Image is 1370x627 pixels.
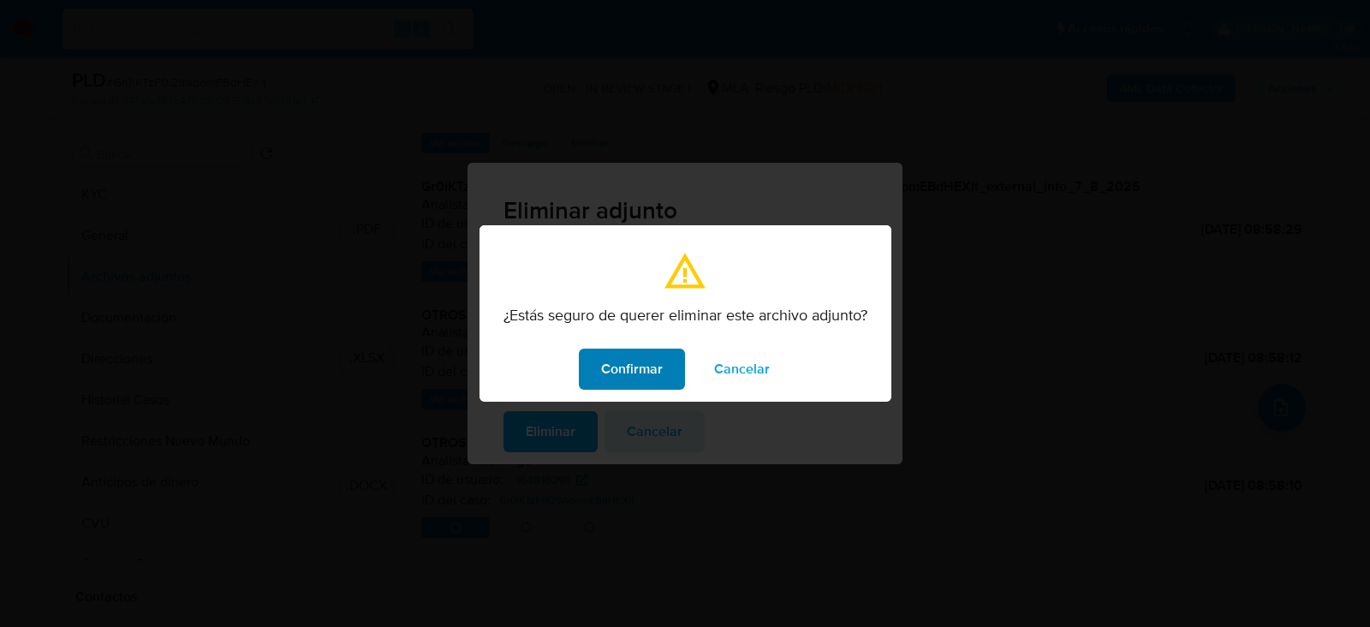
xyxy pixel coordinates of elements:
p: ¿Estás seguro de querer eliminar este archivo adjunto? [503,306,867,325]
div: modal_confirmation.title [479,225,891,402]
span: Cancelar [714,350,770,388]
button: modal_confirmation.confirm [579,349,685,390]
button: modal_confirmation.cancel [692,349,792,390]
span: Confirmar [601,350,663,388]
